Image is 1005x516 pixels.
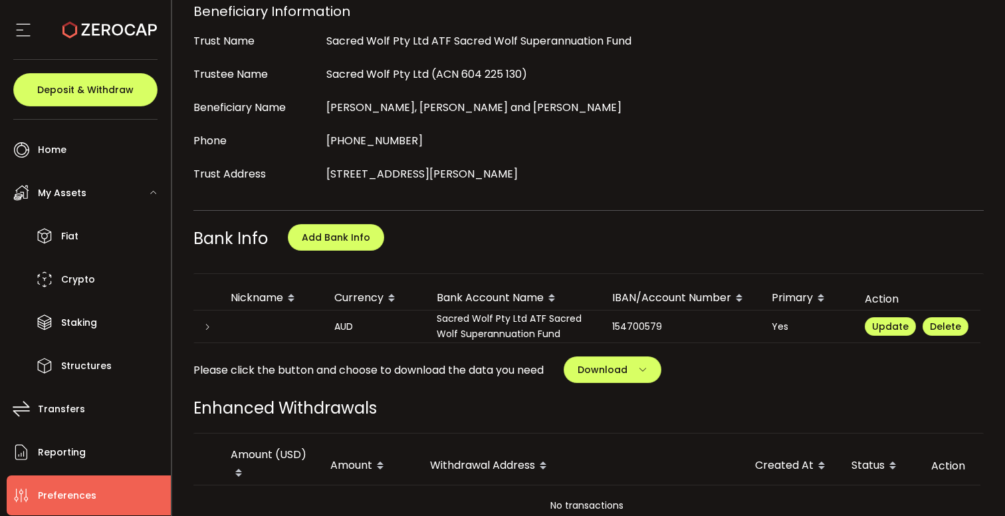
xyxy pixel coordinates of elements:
[38,184,86,203] span: My Assets
[930,320,961,333] span: Delete
[419,455,744,477] div: Withdrawal Address
[326,33,631,49] span: Sacred Wolf Pty Ltd ATF Sacred Wolf Superannuation Fund
[220,287,324,310] div: Nickname
[865,317,916,336] button: Update
[841,455,921,477] div: Status
[426,287,602,310] div: Bank Account Name
[324,287,426,310] div: Currency
[193,61,320,88] div: Trustee Name
[939,452,1005,516] iframe: Chat Widget
[61,313,97,332] span: Staking
[761,319,854,334] div: Yes
[578,363,627,376] span: Download
[38,400,85,419] span: Transfers
[61,227,78,246] span: Fiat
[61,270,95,289] span: Crypto
[288,224,384,251] button: Add Bank Info
[326,133,423,148] span: [PHONE_NUMBER]
[326,166,518,182] span: [STREET_ADDRESS][PERSON_NAME]
[320,455,419,477] div: Amount
[326,66,527,82] span: Sacred Wolf Pty Ltd (ACN 604 225 130)
[744,455,841,477] div: Created At
[193,128,320,154] div: Phone
[302,231,370,244] span: Add Bank Info
[426,311,602,342] div: Sacred Wolf Pty Ltd ATF Sacred Wolf Superannuation Fund
[872,320,909,333] span: Update
[761,287,854,310] div: Primary
[193,362,544,378] span: Please click the button and choose to download the data you need
[13,73,158,106] button: Deposit & Withdraw
[602,287,761,310] div: IBAN/Account Number
[38,443,86,462] span: Reporting
[61,356,112,376] span: Structures
[193,28,320,55] div: Trust Name
[564,356,661,383] button: Download
[193,94,320,121] div: Beneficiary Name
[923,317,968,336] button: Delete
[324,319,426,334] div: AUD
[602,319,761,334] div: 154700579
[326,100,621,115] span: [PERSON_NAME], [PERSON_NAME] and [PERSON_NAME]
[37,85,134,94] span: Deposit & Withdraw
[38,140,66,160] span: Home
[220,447,320,485] div: Amount (USD)
[193,161,320,188] div: Trust Address
[38,486,96,505] span: Preferences
[193,227,268,249] span: Bank Info
[921,458,980,473] div: Action
[854,291,980,307] div: Action
[193,396,984,420] div: Enhanced Withdrawals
